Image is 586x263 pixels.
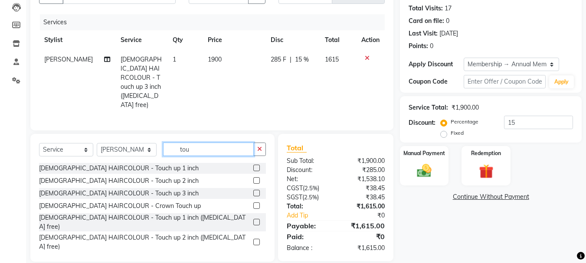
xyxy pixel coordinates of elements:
[345,211,392,220] div: ₹0
[409,4,443,13] div: Total Visits:
[336,184,391,193] div: ₹38.45
[336,202,391,211] div: ₹1,615.00
[287,143,307,153] span: Total
[287,193,302,201] span: SGST
[208,55,222,63] span: 1900
[409,60,463,69] div: Apply Discount
[44,55,93,63] span: [PERSON_NAME]
[412,162,436,179] img: _cash.svg
[445,4,452,13] div: 17
[402,192,580,201] a: Continue Without Payment
[163,143,254,156] input: Search or Scan
[121,55,162,109] span: [DEMOGRAPHIC_DATA] HAIRCOLOUR - Touch up 3 inch ([MEDICAL_DATA] free)
[336,166,391,175] div: ₹285.00
[409,77,463,86] div: Coupon Code
[409,103,448,112] div: Service Total:
[40,14,391,30] div: Services
[39,164,199,173] div: [DEMOGRAPHIC_DATA] HAIRCOLOUR - Touch up 1 inch
[39,176,199,185] div: [DEMOGRAPHIC_DATA] HAIRCOLOUR - Touch up 2 inch
[173,55,176,63] span: 1
[336,231,391,242] div: ₹0
[280,211,345,220] a: Add Tip
[280,221,336,231] div: Payable:
[280,202,336,211] div: Total:
[280,175,336,184] div: Net:
[356,30,385,50] th: Action
[203,30,266,50] th: Price
[336,244,391,253] div: ₹1,615.00
[439,29,458,38] div: [DATE]
[471,149,501,157] label: Redemption
[280,156,336,166] div: Sub Total:
[549,75,574,88] button: Apply
[409,118,435,127] div: Discount:
[265,30,320,50] th: Disc
[39,213,250,231] div: [DEMOGRAPHIC_DATA] HAIRCOLOUR - Touch up 1 inch ([MEDICAL_DATA] free)
[304,194,317,201] span: 2.5%
[287,184,303,192] span: CGST
[304,185,318,192] span: 2.5%
[280,166,336,175] div: Discount:
[451,118,478,126] label: Percentage
[39,189,199,198] div: [DEMOGRAPHIC_DATA] HAIRCOLOUR - Touch up 3 inch
[409,29,438,38] div: Last Visit:
[295,55,309,64] span: 15 %
[336,156,391,166] div: ₹1,900.00
[409,42,428,51] div: Points:
[325,55,339,63] span: 1615
[475,162,498,180] img: _gift.svg
[451,129,464,137] label: Fixed
[271,55,286,64] span: 285 F
[336,175,391,184] div: ₹1,538.10
[280,184,336,193] div: ( )
[464,75,546,88] input: Enter Offer / Coupon Code
[290,55,291,64] span: |
[39,233,250,251] div: [DEMOGRAPHIC_DATA] HAIRCOLOUR - Touch up 2 inch ([MEDICAL_DATA] free)
[280,231,336,242] div: Paid:
[39,30,115,50] th: Stylist
[409,16,444,26] div: Card on file:
[336,221,391,231] div: ₹1,615.00
[280,193,336,202] div: ( )
[280,244,336,253] div: Balance :
[320,30,356,50] th: Total
[452,103,479,112] div: ₹1,900.00
[446,16,449,26] div: 0
[403,149,445,157] label: Manual Payment
[336,193,391,202] div: ₹38.45
[167,30,202,50] th: Qty
[430,42,433,51] div: 0
[39,201,201,211] div: [DEMOGRAPHIC_DATA] HAIRCOLOUR - Crown Touch up
[115,30,168,50] th: Service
